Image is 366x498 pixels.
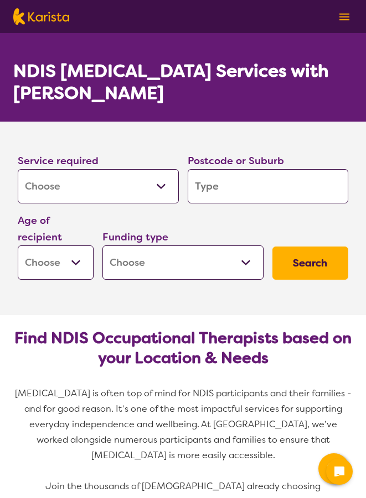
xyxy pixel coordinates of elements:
label: Service required [18,154,99,167]
button: Channel Menu [318,453,349,484]
label: Postcode or Suburb [188,154,284,167]
img: menu [339,13,349,20]
div: [MEDICAL_DATA] is often top of mind for NDIS participants and their families - and for good reaso... [13,386,353,463]
img: Karista logo [13,8,69,25]
label: Funding type [102,230,168,244]
label: Age of recipient [18,214,62,244]
button: Search [272,247,348,280]
input: Type [188,169,349,203]
h2: Find NDIS Occupational Therapists based on your Location & Needs [13,328,353,368]
h1: NDIS [MEDICAL_DATA] Services with [PERSON_NAME] [13,60,353,104]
